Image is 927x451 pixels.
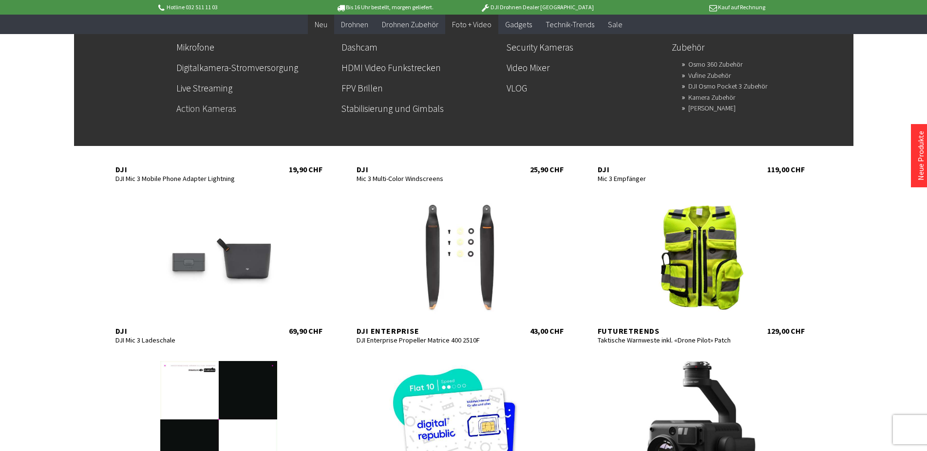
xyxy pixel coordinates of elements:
[347,199,573,336] a: DJI Enterprise DJI Enterprise Propeller Matrice 400 2510F 43,00 CHF
[341,39,499,55] a: Dashcam
[505,19,532,29] span: Gadgets
[176,100,334,117] a: Action Kameras
[916,131,926,180] a: Neue Produkte
[176,59,334,76] a: Digitalkamera-Stromversorgung
[452,19,492,29] span: Foto + Video
[289,164,322,174] div: 19,90 CHF
[688,79,767,93] a: DJI Osmo Pocket 3 Zubehör
[588,38,814,174] a: DJI Mic 3 Empfänger 119,00 CHF
[688,69,731,82] a: Vufine Zubehör
[688,57,742,71] a: Osmo 360 Zubehör
[530,326,564,336] div: 43,00 CHF
[176,80,334,96] a: Live Streaming
[357,336,502,344] div: DJI Enterprise Propeller Matrice 400 2510F
[382,19,438,29] span: Drohnen Zubehör
[688,90,735,104] a: Kamera Zubehör
[341,59,499,76] a: HDMI Video Funkstrecken
[608,19,623,29] span: Sale
[309,1,461,13] p: Bis 16 Uhr bestellt, morgen geliefert.
[341,80,499,96] a: FPV Brillen
[357,164,502,174] div: DJI
[598,326,743,336] div: Futuretrends
[176,39,334,55] a: Mikrofone
[341,100,499,117] a: Stabilisierung und Gimbals
[546,19,594,29] span: Technik-Trends
[115,336,261,344] div: DJI Mic 3 Ladeschale
[106,38,332,174] a: DJI DJI Mic 3 Mobile Phone Adapter Lightning 19,90 CHF
[357,174,502,183] div: Mic 3 Multi-Color Windscreens
[688,101,736,115] a: Gimbal Zubehör
[157,1,309,13] p: Hotline 032 511 11 03
[115,164,261,174] div: DJI
[445,15,498,35] a: Foto + Video
[767,326,805,336] div: 129,00 CHF
[315,19,327,29] span: Neu
[308,15,334,35] a: Neu
[598,164,743,174] div: DJI
[598,336,743,344] div: Taktische Warnweste inkl. «Drone Pilot» Patch
[375,15,445,35] a: Drohnen Zubehör
[507,59,664,76] a: Video Mixer
[461,1,613,13] p: DJI Drohnen Dealer [GEOGRAPHIC_DATA]
[115,326,261,336] div: DJI
[613,1,765,13] p: Kauf auf Rechnung
[601,15,629,35] a: Sale
[334,15,375,35] a: Drohnen
[672,39,829,55] a: Zubehör
[341,19,368,29] span: Drohnen
[588,199,814,336] a: Futuretrends Taktische Warnweste inkl. «Drone Pilot» Patch 129,00 CHF
[530,164,564,174] div: 25,90 CHF
[767,164,805,174] div: 119,00 CHF
[347,38,573,174] a: DJI Mic 3 Multi-Color Windscreens 25,90 CHF
[507,39,664,55] a: Security Kameras
[357,326,502,336] div: DJI Enterprise
[507,80,664,96] a: VLOG
[115,174,261,183] div: DJI Mic 3 Mobile Phone Adapter Lightning
[106,199,332,336] a: DJI DJI Mic 3 Ladeschale 69,90 CHF
[289,326,322,336] div: 69,90 CHF
[498,15,539,35] a: Gadgets
[598,174,743,183] div: Mic 3 Empfänger
[539,15,601,35] a: Technik-Trends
